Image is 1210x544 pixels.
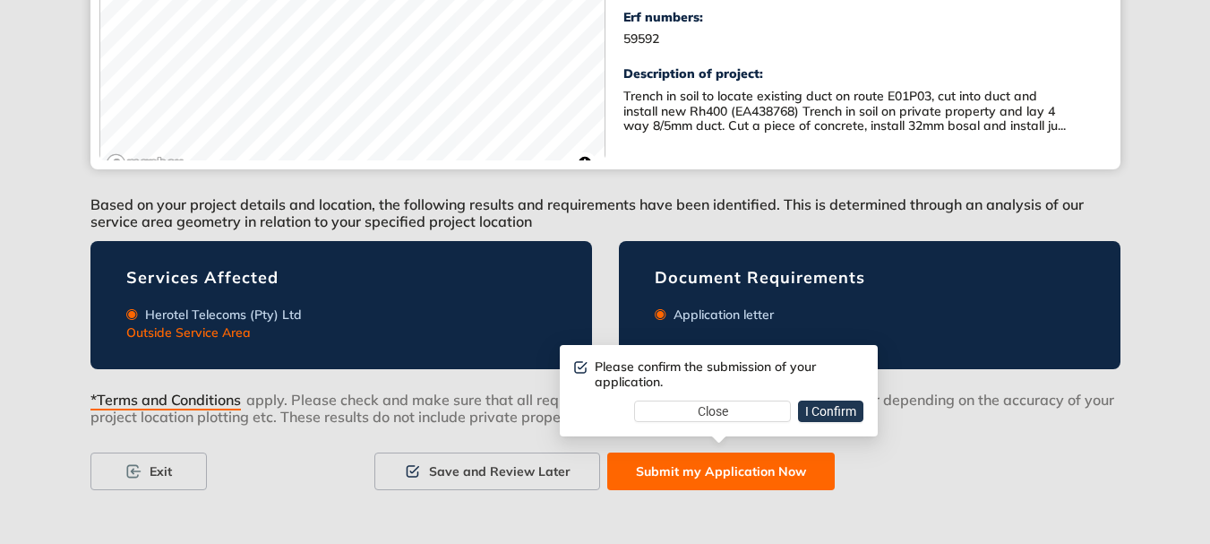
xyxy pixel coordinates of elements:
div: Trench in soil to locate existing duct on route E01P03, cut into duct and install new Rh400 (EA43... [623,89,1071,134]
span: Toggle attribution [579,153,590,173]
span: Exit [150,462,172,481]
div: Herotel Telecoms (Pty) Ltd [138,307,302,323]
span: Save and Review Later [429,462,571,481]
button: Exit [90,453,207,490]
div: Please confirm the submission of your application. [595,359,863,390]
span: Close [698,402,728,421]
div: Document Requirements [655,268,1085,288]
div: Application letter [666,307,774,323]
span: Trench in soil to locate existing duct on route E01P03, cut into duct and install new Rh400 (EA43... [623,88,1058,134]
span: Submit my Application Now [636,462,806,481]
div: Description of project: [623,66,1094,82]
div: 59592 [623,31,859,47]
div: Based on your project details and location, the following results and requirements have been iden... [90,169,1120,241]
button: Save and Review Later [374,453,600,490]
button: I Confirm [798,401,863,422]
button: Submit my Application Now [607,453,835,490]
div: Services Affected [126,268,556,288]
button: Close [634,401,791,422]
button: *Terms and Conditions [90,391,246,403]
a: Mapbox logo [106,153,185,174]
div: Erf numbers: [623,10,859,25]
div: apply. Please check and make sure that all requirements have been met. Deviations may occur depen... [90,391,1120,453]
span: ... [1058,117,1066,134]
span: I Confirm [805,402,856,421]
span: Outside Service Area [126,324,251,341]
span: *Terms and Conditions [90,392,241,410]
